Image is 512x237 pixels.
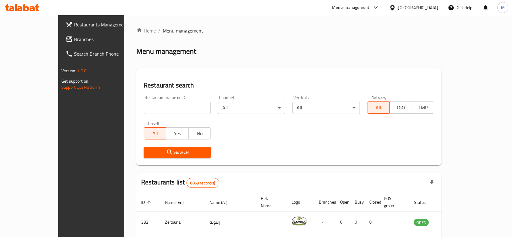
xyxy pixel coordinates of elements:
td: 0 [335,211,350,233]
label: Delivery [371,95,387,100]
span: M [501,4,505,11]
div: All [218,102,285,114]
button: Search [144,147,211,158]
td: 0 [350,211,364,233]
nav: breadcrumb [136,27,442,34]
th: Closed [364,193,379,211]
th: Open [335,193,350,211]
h2: Menu management [136,46,196,56]
h2: Restaurant search [144,81,434,90]
td: 332 [136,211,160,233]
a: Restaurants Management [61,17,144,32]
span: Ref. Name [261,195,279,209]
span: No [191,129,208,138]
label: Upsell [148,121,159,125]
span: POS group [384,195,402,209]
span: Name (Ar) [210,199,235,206]
span: Restaurants Management [74,21,139,28]
a: Branches [61,32,144,46]
span: 1.0.0 [77,67,87,75]
span: Yes [169,129,186,138]
td: Zeitouna [160,211,205,233]
span: 6068 record(s) [187,180,219,186]
span: Search Branch Phone [74,50,139,57]
span: All [146,129,164,138]
button: TGO [389,101,412,114]
span: Search [148,149,206,156]
td: 4 [314,211,335,233]
h2: Restaurants list [141,178,219,188]
th: Branches [314,193,335,211]
span: ID [141,199,153,206]
td: 0 [364,211,379,233]
span: Version: [61,67,76,75]
span: Get support on: [61,77,89,85]
input: Search for restaurant name or ID.. [144,102,211,114]
span: Branches [74,36,139,43]
button: All [367,101,390,114]
div: [GEOGRAPHIC_DATA] [398,4,438,11]
button: All [144,127,166,139]
button: Yes [166,127,188,139]
img: Zeitouna [292,213,307,228]
div: Total records count [186,178,219,188]
span: OPEN [414,219,429,226]
a: Home [136,27,156,34]
a: Support.OpsPlatform [61,83,100,91]
span: Status [414,199,434,206]
button: No [188,127,211,139]
span: Name (En) [165,199,192,206]
button: TMP [412,101,434,114]
li: / [158,27,160,34]
th: Busy [350,193,364,211]
span: TGO [392,103,409,112]
span: TMP [415,103,432,112]
th: Logo [287,193,314,211]
div: Export file [425,176,439,190]
div: Menu-management [332,4,370,11]
span: Menu management [163,27,203,34]
span: All [370,103,387,112]
td: زيتونة [205,211,256,233]
div: All [292,102,360,114]
a: Search Branch Phone [61,46,144,61]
